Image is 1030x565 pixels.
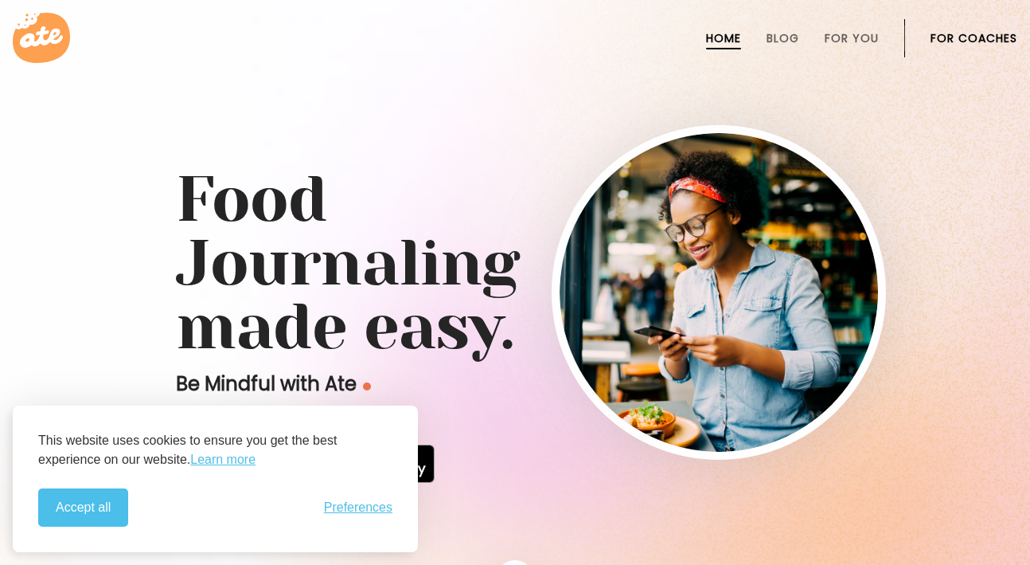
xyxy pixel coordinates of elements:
[176,371,622,397] p: Be Mindful with Ate
[324,500,392,515] span: Preferences
[176,167,854,359] h1: Food Journaling made easy.
[767,32,799,45] a: Blog
[931,32,1017,45] a: For Coaches
[825,32,879,45] a: For You
[706,32,741,45] a: Home
[560,133,878,452] img: home-hero-img-rounded.png
[190,450,256,469] a: Learn more
[38,431,392,469] p: This website uses cookies to ensure you get the best experience on our website.
[38,488,128,527] button: Accept all cookies
[324,500,392,515] button: Toggle preferences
